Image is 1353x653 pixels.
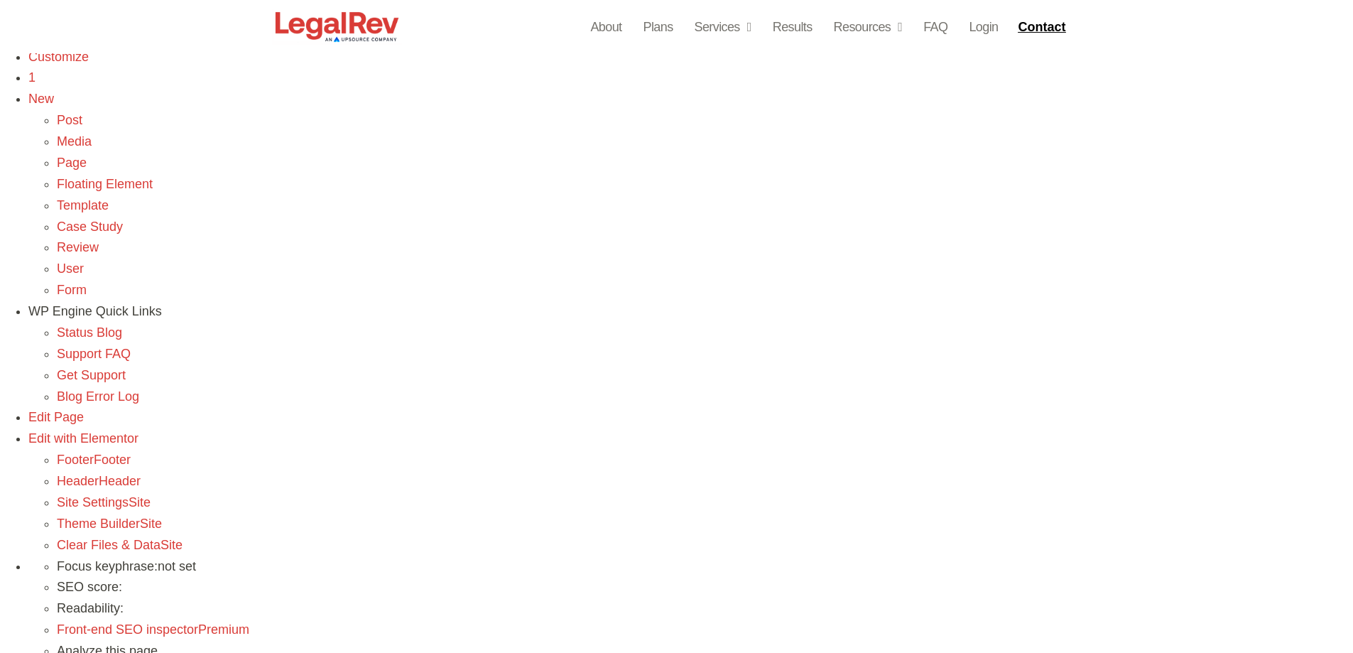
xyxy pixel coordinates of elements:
[643,17,673,37] a: Plans
[57,347,131,361] a: Support FAQ
[57,198,109,212] a: Template
[57,577,1353,598] div: SEO score:
[158,559,196,573] span: not set
[57,177,153,191] a: Floating Element
[57,517,140,531] span: Theme Builder
[590,17,621,37] a: About
[57,453,131,467] a: FooterFooter
[57,474,99,488] span: Header
[28,301,1353,323] div: WP Engine Quick Links
[590,17,998,37] nav: Menu
[57,113,82,127] a: Post
[57,283,87,297] a: Form
[57,556,1353,578] div: Focus keyphrase:
[57,517,162,531] a: Theme BuilderSite
[28,431,138,446] a: Edit with Elementor
[773,17,813,37] a: Results
[140,517,162,531] span: Site
[198,622,249,637] span: Premium
[57,325,122,340] a: Status Blog
[57,453,94,467] span: Footer
[57,368,126,382] a: Get Support
[57,538,161,552] span: Clear Files & Data
[28,70,36,85] span: 1
[28,50,89,64] a: Customize
[57,261,84,276] a: User
[28,92,54,106] span: New
[28,410,84,424] a: Edit Page
[57,495,129,509] span: Site Settings
[57,220,123,234] a: Case Study
[834,17,903,37] a: Resources
[57,240,99,254] a: Review
[695,17,751,37] a: Services
[161,538,183,552] span: Site
[28,110,1353,301] ul: New
[129,495,151,509] span: Site
[57,598,1353,620] div: Readability:
[94,453,131,467] span: Footer
[57,622,249,637] a: Front-end SEO inspector
[57,474,141,488] a: HeaderHeader
[923,17,947,37] a: FAQ
[1012,16,1075,38] a: Contact
[57,134,92,149] a: Media
[57,156,87,170] a: Page
[99,474,141,488] span: Header
[57,538,183,552] a: Clear Files & DataSite
[57,389,139,404] a: Blog Error Log
[1018,21,1065,33] span: Contact
[57,495,151,509] a: Site SettingsSite
[969,17,998,37] a: Login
